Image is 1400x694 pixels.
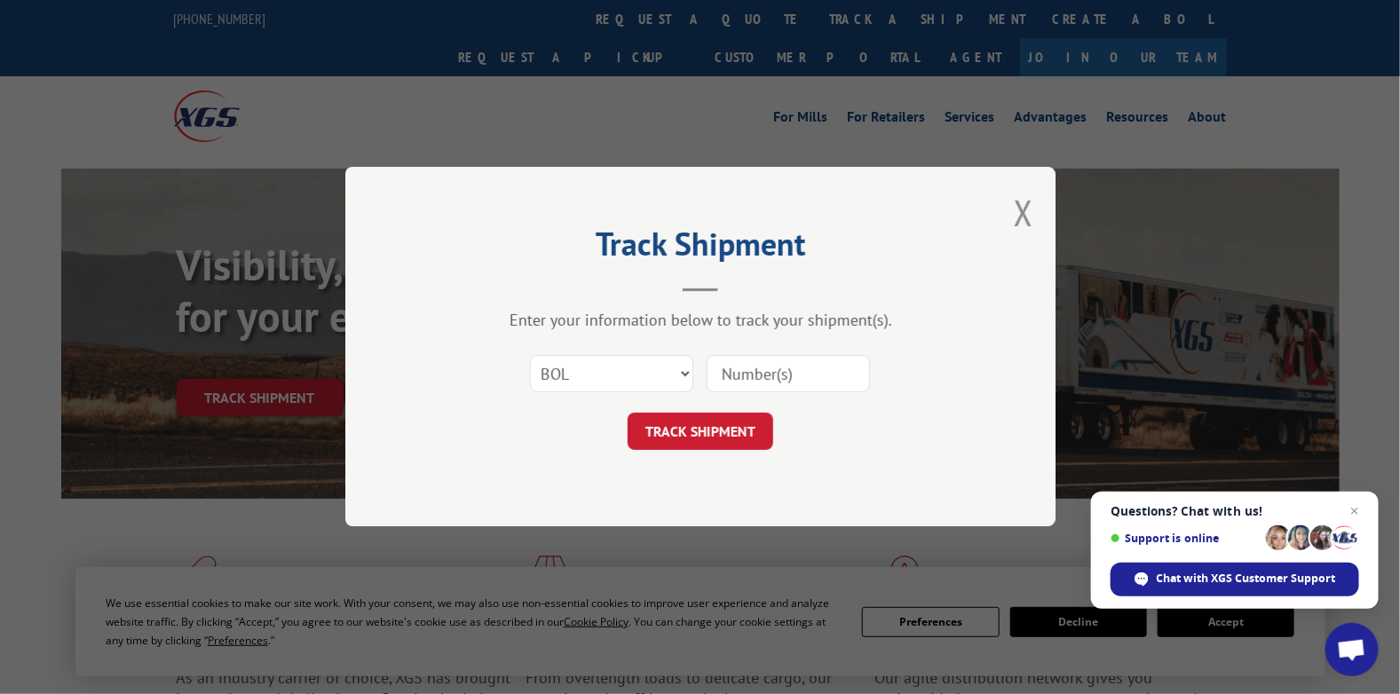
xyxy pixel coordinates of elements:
span: Questions? Chat with us! [1111,504,1359,518]
button: TRACK SHIPMENT [628,414,773,451]
span: Close chat [1344,501,1365,522]
span: Chat with XGS Customer Support [1157,571,1336,587]
div: Open chat [1325,623,1379,676]
h2: Track Shipment [434,232,967,265]
div: Chat with XGS Customer Support [1111,563,1359,596]
button: Close modal [1014,189,1033,236]
span: Support is online [1111,532,1260,545]
input: Number(s) [707,356,870,393]
div: Enter your information below to track your shipment(s). [434,311,967,331]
